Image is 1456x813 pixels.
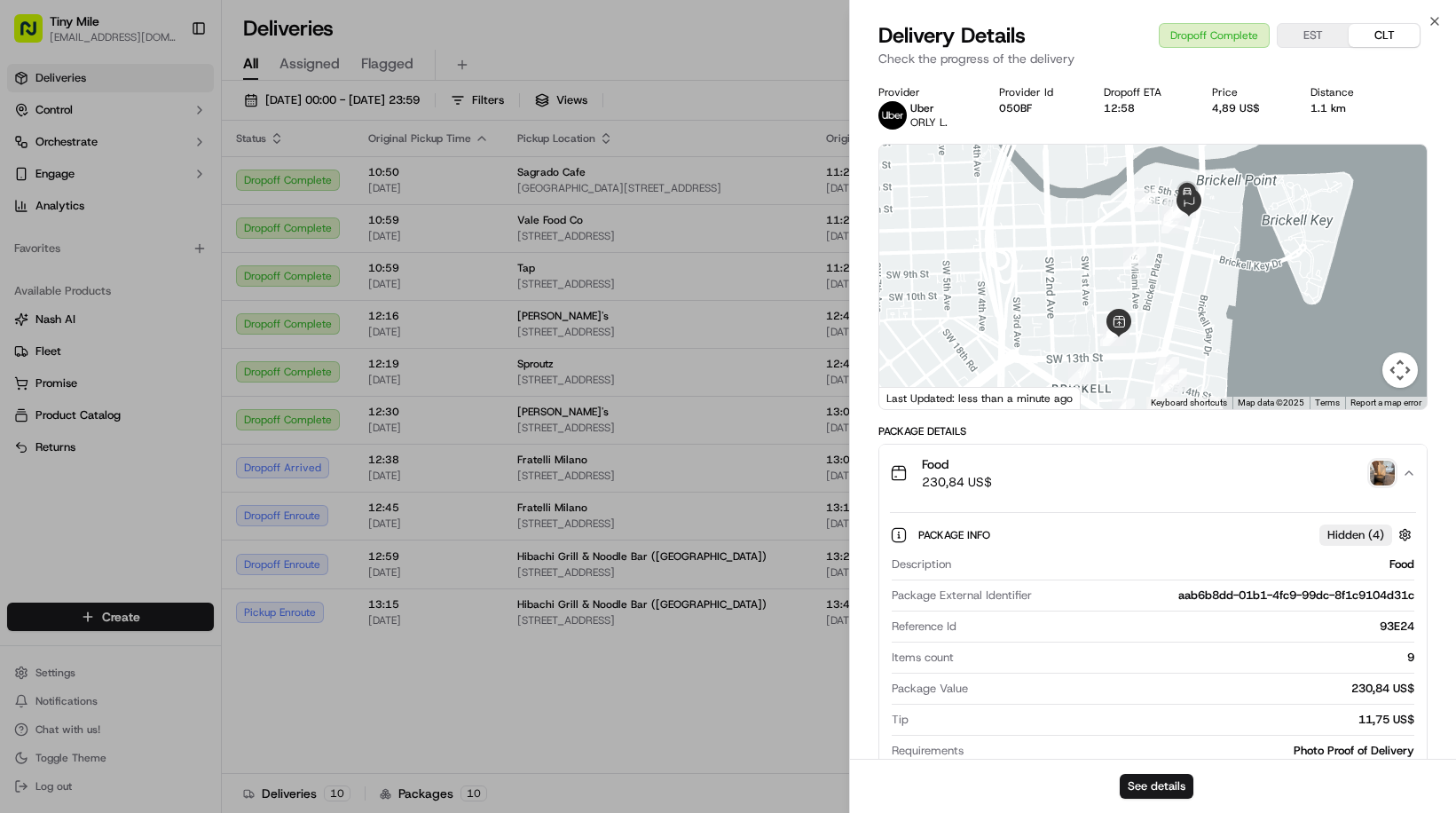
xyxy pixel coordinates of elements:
div: 230,84 US$ [975,681,1414,697]
div: Dropoff ETA [1104,85,1184,99]
span: Package Info [918,528,994,542]
div: 2 [1112,399,1135,422]
div: 6 [1155,375,1178,398]
div: 93E24 [964,619,1414,635]
span: Requirements [892,743,964,759]
button: Hidden (4) [1319,524,1416,546]
div: Start new chat [60,170,291,187]
div: 💻 [150,259,164,273]
img: uber-new-logo.jpeg [878,101,907,130]
div: 1.1 km [1310,101,1376,115]
div: Distance [1310,85,1376,99]
img: Nash [18,18,53,53]
button: CLT [1349,24,1420,47]
div: 4 [1163,369,1186,392]
div: 5 [1156,357,1179,380]
span: 230,84 US$ [922,473,992,491]
span: Description [892,556,951,572]
span: Pylon [177,301,215,314]
span: Food [922,455,992,473]
div: 11 [1123,247,1146,270]
button: Keyboard shortcuts [1151,397,1227,409]
img: photo_proof_of_delivery image [1370,461,1395,485]
div: 8 [1103,323,1126,346]
div: Photo Proof of Delivery [971,743,1414,759]
button: EST [1278,24,1349,47]
div: 7 [1100,323,1123,346]
button: Start new chat [302,175,323,196]
a: 📗Knowledge Base [11,250,143,282]
span: ORLY L. [910,115,948,130]
span: Hidden ( 4 ) [1327,527,1384,543]
a: Report a map error [1350,398,1421,407]
div: 14 [1163,201,1186,225]
div: 12 [1135,189,1158,212]
div: 11,75 US$ [916,712,1414,728]
div: Last Updated: less than a minute ago [879,387,1081,409]
span: Delivery Details [878,21,1026,50]
span: API Documentation [168,257,285,275]
div: Food [958,556,1414,572]
div: Provider Id [999,85,1075,99]
div: 3 [1164,368,1187,391]
div: We're available if you need us! [60,187,224,201]
img: Google [884,386,942,409]
span: Package External Identifier [892,588,1032,604]
div: 16 [1173,195,1196,218]
div: 📗 [18,259,32,273]
button: See details [1120,774,1193,799]
span: Reference Id [892,619,956,635]
div: 12:58 [1104,101,1184,115]
div: 1 [1068,363,1091,386]
div: Package Details [878,424,1428,438]
a: Terms (opens in new tab) [1315,398,1340,407]
a: 💻API Documentation [143,250,292,282]
a: Powered byPylon [125,300,215,314]
a: Open this area in Google Maps (opens a new window) [884,386,942,409]
span: Knowledge Base [35,257,136,275]
div: 15 [1164,198,1187,221]
span: Map data ©2025 [1238,398,1304,407]
button: Map camera controls [1382,352,1418,388]
div: 9 [961,650,1414,666]
button: Food230,84 US$photo_proof_of_delivery image [879,445,1427,501]
span: Tip [892,712,909,728]
input: Got a question? Start typing here... [46,114,319,133]
div: 13 [1161,210,1184,233]
div: 4,89 US$ [1212,101,1282,115]
p: Uber [910,101,948,115]
div: Provider [878,85,970,99]
div: Price [1212,85,1282,99]
button: 050BF [999,101,1032,115]
p: Check the progress of the delivery [878,50,1428,67]
span: Package Value [892,681,968,697]
div: aab6b8dd-01b1-4fc9-99dc-8f1c9104d31c [1039,588,1414,604]
div: Food230,84 US$photo_proof_of_delivery image [879,501,1427,791]
img: 1736555255976-a54dd68f-1ca7-489b-9aae-adbdc363a1c4 [18,170,50,201]
p: Welcome 👋 [18,71,323,99]
span: Items count [892,650,954,666]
